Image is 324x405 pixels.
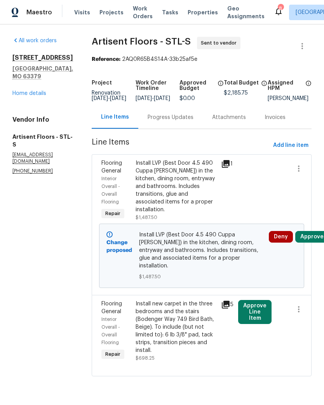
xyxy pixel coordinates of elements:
div: [PERSON_NAME] [268,96,312,101]
span: The hpm assigned to this work order. [305,80,312,96]
span: [DATE] [136,96,152,101]
span: - [136,96,170,101]
span: Maestro [26,9,52,16]
div: Attachments [212,114,246,121]
button: Approve Line Item [238,300,272,324]
span: Install LVP (Best Door 4.5 490 Cuppa [PERSON_NAME]) in the kitchen, dining room, entryway and bat... [139,231,265,270]
span: - [92,96,126,101]
span: Work Orders [133,5,153,20]
h5: Work Order Timeline [136,80,179,91]
div: 5 [221,300,233,309]
span: $698.25 [136,356,155,360]
button: Deny [269,231,293,243]
span: Sent to vendor [201,39,240,47]
span: Properties [188,9,218,16]
div: Install new carpet in the three bedrooms and the stairs (Bodenger Way 749 Bird Bath, Beige). To i... [136,300,216,354]
span: Interior Overall - Overall Flooring [101,317,120,345]
div: Invoices [265,114,286,121]
span: Tasks [162,10,178,15]
span: [DATE] [154,96,170,101]
span: Projects [99,9,124,16]
h5: Assigned HPM [268,80,303,91]
span: Add line item [273,141,308,150]
span: $0.00 [179,96,195,101]
a: All work orders [12,38,57,43]
div: 8 [278,5,283,12]
span: [DATE] [92,96,108,101]
span: The total cost of line items that have been proposed by Opendoor. This sum includes line items th... [261,80,267,90]
span: Geo Assignments [227,5,265,20]
span: The total cost of line items that have been approved by both Opendoor and the Trade Partner. This... [218,80,224,96]
div: 1 [221,159,233,169]
h4: Vendor Info [12,116,73,124]
div: Progress Updates [148,114,193,121]
span: $2,185.75 [224,90,248,96]
span: Renovation [92,90,126,101]
span: Repair [102,210,124,217]
span: Repair [102,350,124,358]
h5: Artisent Floors - STL-S [12,133,73,148]
span: $1,487.50 [139,273,265,281]
h5: Project [92,80,112,86]
span: [DATE] [110,96,126,101]
span: Line Items [92,138,270,153]
a: Home details [12,91,46,96]
div: Install LVP (Best Door 4.5 490 Cuppa [PERSON_NAME]) in the kitchen, dining room, entryway and bat... [136,159,216,214]
div: Line Items [101,113,129,121]
span: Visits [74,9,90,16]
h5: Total Budget [224,80,259,86]
b: Change proposed [106,240,132,253]
div: 2AQ0R65B4S14A-33b25af5e [92,55,312,63]
span: Interior Overall - Overall Flooring [101,176,120,204]
span: Flooring General [101,301,122,314]
b: Reference: [92,57,120,62]
span: Artisent Floors - STL-S [92,37,191,46]
button: Add line item [270,138,312,153]
h5: Approved Budget [179,80,215,91]
span: $1,487.50 [136,215,157,220]
span: Flooring General [101,160,122,174]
